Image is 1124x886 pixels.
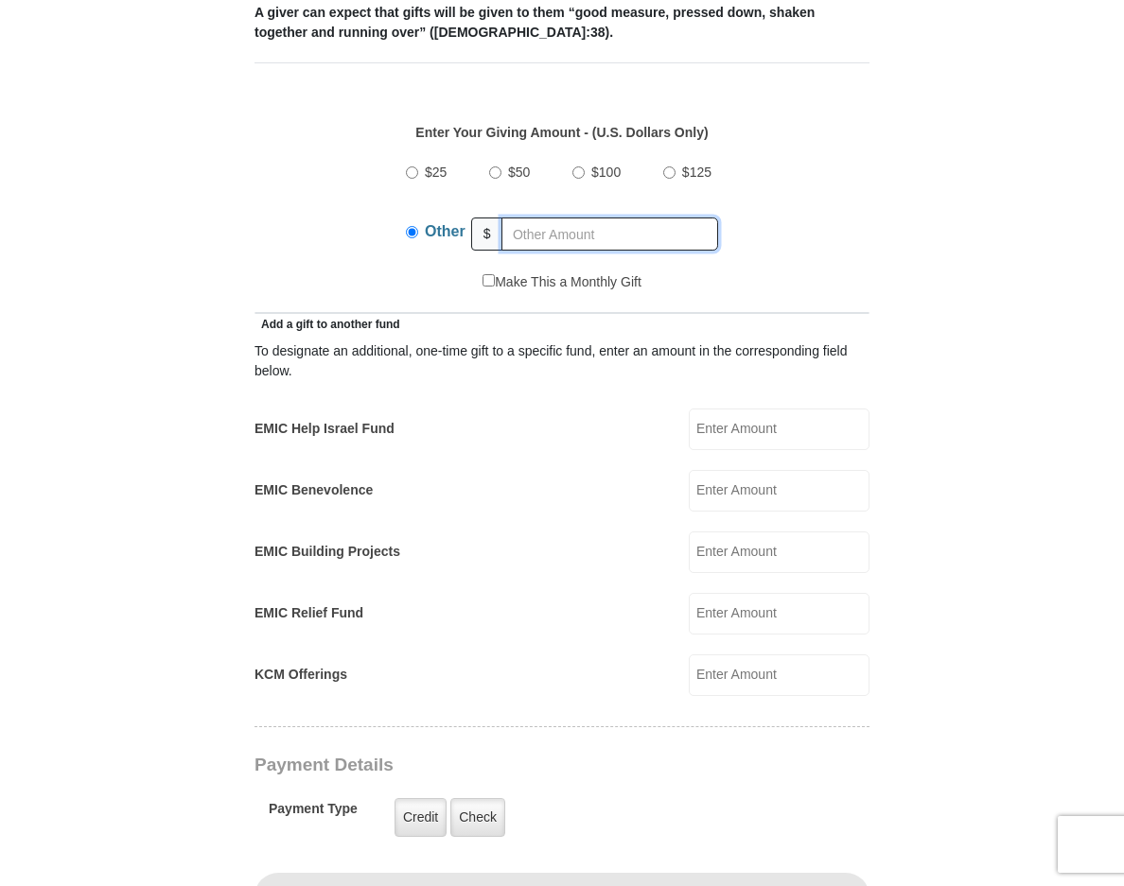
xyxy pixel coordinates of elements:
span: Add a gift to another fund [255,318,400,331]
label: KCM Offerings [255,665,347,685]
input: Make This a Monthly Gift [483,274,495,287]
label: Check [450,798,505,837]
label: EMIC Benevolence [255,480,373,500]
span: $ [471,217,503,251]
span: $125 [682,165,711,180]
div: To designate an additional, one-time gift to a specific fund, enter an amount in the correspondin... [255,341,869,381]
h3: Payment Details [255,755,737,776]
strong: Enter Your Giving Amount - (U.S. Dollars Only) [415,125,708,140]
span: $100 [591,165,621,180]
input: Other Amount [501,217,718,251]
span: $50 [508,165,530,180]
input: Enter Amount [689,470,869,512]
label: Make This a Monthly Gift [483,272,641,292]
b: A giver can expect that gifts will be given to them “good measure, pressed down, shaken together ... [255,5,815,40]
h5: Payment Type [269,801,358,826]
label: Credit [395,798,447,837]
input: Enter Amount [689,531,869,573]
input: Enter Amount [689,408,869,450]
label: EMIC Building Projects [255,542,400,562]
label: EMIC Relief Fund [255,603,363,623]
label: EMIC Help Israel Fund [255,419,395,439]
span: $25 [425,165,447,180]
span: Other [425,223,465,239]
input: Enter Amount [689,593,869,634]
input: Enter Amount [689,654,869,696]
